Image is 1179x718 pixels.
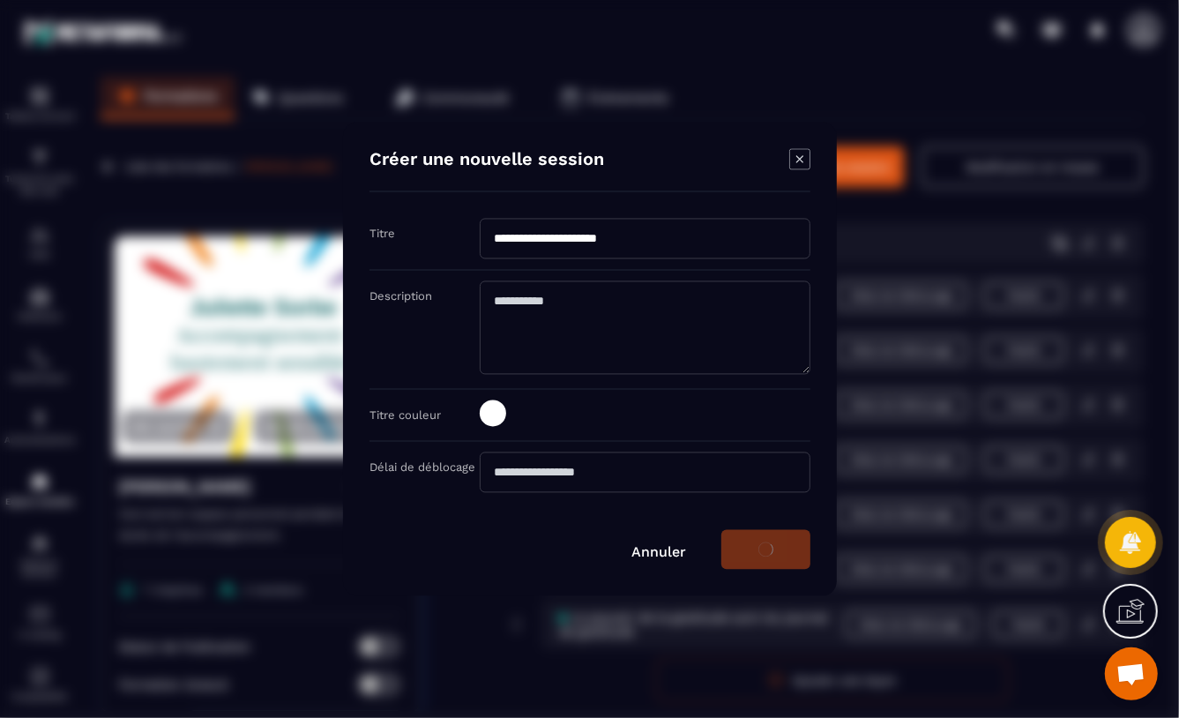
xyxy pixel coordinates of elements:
[369,290,432,303] label: Description
[369,461,475,475] label: Délai de déblocage
[631,544,686,561] a: Annuler
[1105,647,1158,700] div: Ouvrir le chat
[369,149,604,174] h4: Créer une nouvelle session
[369,228,395,241] label: Titre
[369,409,441,423] label: Titre couleur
